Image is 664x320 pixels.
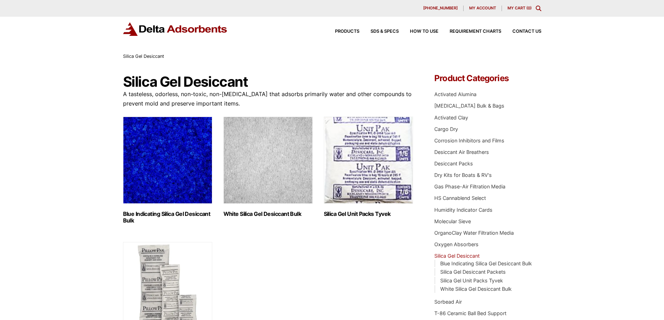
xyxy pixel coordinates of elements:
[434,195,486,201] a: HS Cannablend Select
[123,74,414,89] h1: Silica Gel Desiccant
[440,278,503,283] a: Silica Gel Unit Packs Tyvek
[223,211,313,217] h2: White Silica Gel Desiccant Bulk
[123,54,164,59] span: Silica Gel Desiccant
[528,6,530,10] span: 0
[434,299,462,305] a: Sorbead Air
[501,29,541,34] a: Contact Us
[440,269,506,275] a: Silica Gel Desiccant Packets
[371,29,399,34] span: SDS & SPECS
[223,117,313,204] img: White Silica Gel Desiccant Bulk
[469,6,496,10] span: My account
[434,184,505,189] a: Gas Phase-Air Filtration Media
[223,117,313,217] a: Visit product category White Silica Gel Desiccant Bulk
[399,29,438,34] a: How to Use
[434,138,504,143] a: Corrosion Inhibitors and Films
[438,29,501,34] a: Requirement Charts
[434,149,489,155] a: Desiccant Air Breathers
[434,161,473,166] a: Desiccant Packs
[434,74,541,83] h4: Product Categories
[123,117,212,204] img: Blue Indicating Silica Gel Desiccant Bulk
[123,89,414,108] p: A tasteless, odorless, non-toxic, non-[MEDICAL_DATA] that adsorbs primarily water and other compo...
[123,117,212,224] a: Visit product category Blue Indicating Silica Gel Desiccant Bulk
[324,117,413,217] a: Visit product category Silica Gel Unit Packs Tyvek
[507,6,532,10] a: My Cart (0)
[434,126,458,132] a: Cargo Dry
[450,29,501,34] span: Requirement Charts
[335,29,359,34] span: Products
[464,6,502,11] a: My account
[434,310,506,316] a: T-86 Ceramic Ball Bed Support
[440,286,512,292] a: White Silica Gel Desiccant Bulk
[434,91,476,97] a: Activated Alumina
[423,6,458,10] span: [PHONE_NUMBER]
[440,260,532,266] a: Blue Indicating Silica Gel Desiccant Bulk
[359,29,399,34] a: SDS & SPECS
[324,29,359,34] a: Products
[123,22,228,36] img: Delta Adsorbents
[434,103,504,109] a: [MEDICAL_DATA] Bulk & Bags
[434,218,471,224] a: Molecular Sieve
[512,29,541,34] span: Contact Us
[434,241,479,247] a: Oxygen Absorbers
[434,207,493,213] a: Humidity Indicator Cards
[324,211,413,217] h2: Silica Gel Unit Packs Tyvek
[410,29,438,34] span: How to Use
[434,253,480,259] a: Silica Gel Desiccant
[324,117,413,204] img: Silica Gel Unit Packs Tyvek
[434,115,468,120] a: Activated Clay
[418,6,464,11] a: [PHONE_NUMBER]
[123,211,212,224] h2: Blue Indicating Silica Gel Desiccant Bulk
[434,172,492,178] a: Dry Kits for Boats & RV's
[536,6,541,11] div: Toggle Modal Content
[434,230,514,236] a: OrganoClay Water Filtration Media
